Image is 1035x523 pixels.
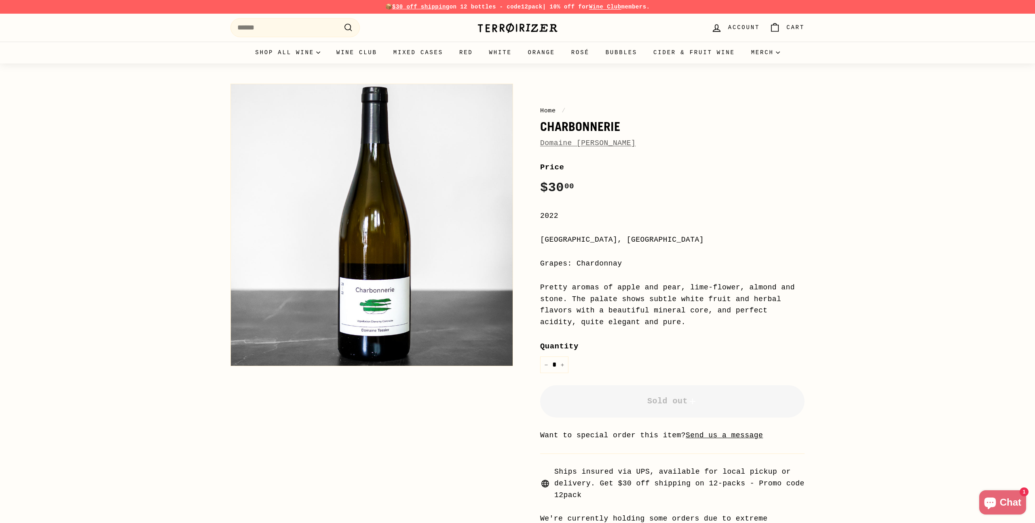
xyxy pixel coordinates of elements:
[540,385,805,418] button: Sold out
[540,356,568,373] input: quantity
[247,42,328,63] summary: Shop all wine
[451,42,481,63] a: Red
[540,120,805,133] h1: Charbonnerie
[563,42,598,63] a: Rosé
[540,340,805,352] label: Quantity
[765,16,809,40] a: Cart
[481,42,520,63] a: White
[540,234,805,246] div: [GEOGRAPHIC_DATA], [GEOGRAPHIC_DATA]
[385,42,451,63] a: Mixed Cases
[589,4,621,10] a: Wine Club
[540,258,805,270] div: Grapes: Chardonnay
[728,23,760,32] span: Account
[540,161,805,173] label: Price
[564,182,574,191] sup: 00
[540,430,805,441] li: Want to special order this item?
[520,42,563,63] a: Orange
[706,16,765,40] a: Account
[977,490,1029,517] inbox-online-store-chat: Shopify online store chat
[540,356,552,373] button: Reduce item quantity by one
[540,139,636,147] a: Domaine [PERSON_NAME]
[647,396,697,406] span: Sold out
[686,431,763,439] a: Send us a message
[540,210,805,222] div: 2022
[214,42,821,63] div: Primary
[645,42,743,63] a: Cider & Fruit Wine
[540,107,556,114] a: Home
[743,42,788,63] summary: Merch
[540,180,574,195] span: $30
[540,282,805,328] div: Pretty aromas of apple and pear, lime-flower, almond and stone. The palate shows subtle white fru...
[560,107,568,114] span: /
[540,106,805,116] nav: breadcrumbs
[598,42,645,63] a: Bubbles
[521,4,543,10] strong: 12pack
[230,2,805,11] p: 📦 on 12 bottles - code | 10% off for members.
[392,4,450,10] span: $30 off shipping
[786,23,805,32] span: Cart
[554,466,805,501] span: Ships insured via UPS, available for local pickup or delivery. Get $30 off shipping on 12-packs -...
[328,42,385,63] a: Wine Club
[231,84,513,366] img: Charbonnerie
[556,356,568,373] button: Increase item quantity by one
